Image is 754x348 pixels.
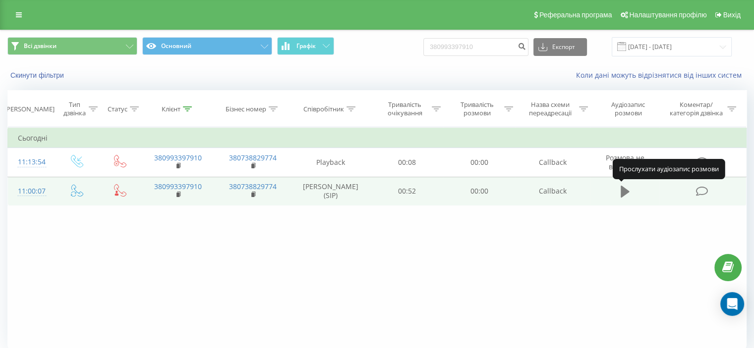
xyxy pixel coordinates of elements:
button: Графік [277,37,334,55]
div: Клієнт [162,105,180,113]
td: 00:00 [443,148,515,177]
div: Прослухати аудіозапис розмови [613,159,725,179]
div: Бізнес номер [226,105,266,113]
div: Аудіозапис розмови [599,100,657,117]
a: Коли дані можуть відрізнятися вiд інших систем [576,70,747,80]
span: Всі дзвінки [24,42,57,50]
div: Open Intercom Messenger [720,292,744,316]
input: Пошук за номером [423,38,528,56]
div: 11:13:54 [18,152,44,172]
td: Сьогодні [8,128,747,148]
td: 00:08 [371,148,443,177]
button: Експорт [533,38,587,56]
div: Тривалість розмови [452,100,502,117]
a: 380993397910 [154,182,202,191]
div: Коментар/категорія дзвінка [667,100,725,117]
span: Вихід [723,11,741,19]
div: Назва схеми переадресації [524,100,577,117]
div: Тривалість очікування [380,100,430,117]
td: Callback [515,148,590,177]
span: Налаштування профілю [629,11,706,19]
td: [PERSON_NAME] (SIP) [290,177,371,205]
span: Розмова не відбулась [606,153,644,171]
div: Тип дзвінка [62,100,86,117]
span: Графік [296,43,316,50]
div: Співробітник [303,105,344,113]
span: Реферальна програма [539,11,612,19]
button: Основний [142,37,272,55]
a: 380738829774 [229,182,277,191]
div: Статус [108,105,127,113]
button: Всі дзвінки [7,37,137,55]
a: 380738829774 [229,153,277,162]
td: Callback [515,177,590,205]
button: Скинути фільтри [7,71,69,80]
div: 11:00:07 [18,182,44,201]
a: 380993397910 [154,153,202,162]
td: 00:00 [443,177,515,205]
div: [PERSON_NAME] [4,105,55,113]
td: 00:52 [371,177,443,205]
td: Playback [290,148,371,177]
